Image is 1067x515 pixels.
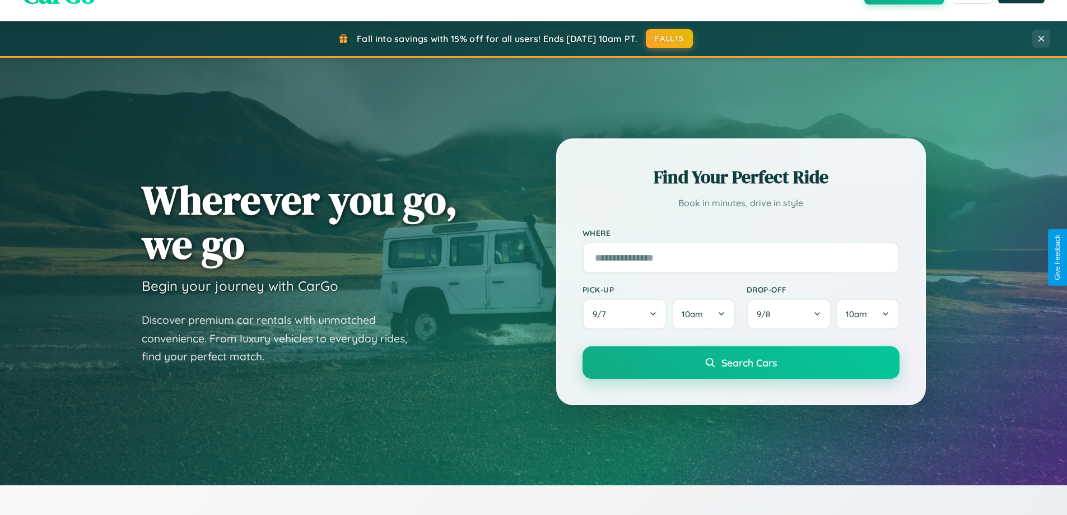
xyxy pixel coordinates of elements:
h1: Wherever you go, we go [142,178,458,266]
button: 9/8 [747,299,832,330]
h3: Begin your journey with CarGo [142,277,338,294]
label: Pick-up [583,285,735,294]
button: 10am [672,299,735,330]
h2: Find Your Perfect Ride [583,165,900,189]
p: Discover premium car rentals with unmatched convenience. From luxury vehicles to everyday rides, ... [142,311,422,366]
button: 10am [836,299,899,330]
span: 10am [846,309,867,319]
button: Search Cars [583,346,900,379]
label: Drop-off [747,285,900,294]
span: Search Cars [721,356,777,369]
span: 10am [682,309,703,319]
p: Book in minutes, drive in style [583,195,900,211]
div: Give Feedback [1054,235,1061,280]
button: 9/7 [583,299,668,330]
span: 9 / 7 [593,309,612,319]
button: FALL15 [646,29,693,48]
span: Fall into savings with 15% off for all users! Ends [DATE] 10am PT. [357,33,637,44]
span: 9 / 8 [757,309,776,319]
label: Where [583,228,900,238]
